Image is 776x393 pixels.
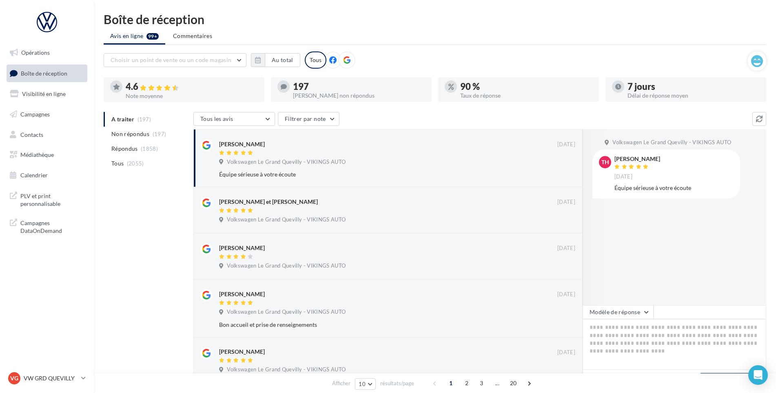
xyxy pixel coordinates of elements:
[20,151,54,158] span: Médiathèque
[219,290,265,298] div: [PERSON_NAME]
[557,245,575,252] span: [DATE]
[491,377,504,390] span: ...
[614,173,632,181] span: [DATE]
[22,90,66,97] span: Visibilité en ligne
[557,141,575,148] span: [DATE]
[219,140,265,148] div: [PERSON_NAME]
[293,82,425,91] div: 197
[219,170,522,179] div: Équipe sérieuse à votre écoute
[173,32,212,39] span: Commentaires
[355,378,376,390] button: 10
[507,377,520,390] span: 20
[444,377,457,390] span: 1
[460,82,592,91] div: 90 %
[111,159,124,167] span: Tous
[627,82,760,91] div: 7 jours
[265,53,300,67] button: Au total
[380,380,414,387] span: résultats/page
[5,126,89,143] a: Contacts
[111,145,138,153] span: Répondus
[219,321,522,329] div: Bon accueil et prise de renseignements
[5,65,89,82] a: Boîte de réception
[460,377,473,390] span: 2
[5,146,89,163] a: Médiathèque
[5,187,89,211] a: PLV et print personnalisable
[193,112,275,126] button: Tous les avis
[5,44,89,61] a: Opérations
[227,366,346,373] span: Volkswagen Le Grand Quevilly - VIKINGS AUTO
[5,167,89,184] a: Calendrier
[251,53,300,67] button: Au total
[219,244,265,252] div: [PERSON_NAME]
[126,93,258,99] div: Note moyenne
[5,85,89,103] a: Visibilité en ligne
[614,156,660,162] div: [PERSON_NAME]
[557,199,575,206] span: [DATE]
[20,217,84,235] span: Campagnes DataOnDemand
[227,308,346,316] span: Volkswagen Le Grand Quevilly - VIKINGS AUTO
[293,93,425,98] div: [PERSON_NAME] non répondus
[612,139,731,146] span: Volkswagen Le Grand Quevilly - VIKINGS AUTO
[10,374,18,382] span: VG
[7,371,87,386] a: VG VW GRD QUEVILLY
[200,115,233,122] span: Tous les avis
[601,158,609,166] span: TH
[104,53,246,67] button: Choisir un point de vente ou un code magasin
[583,305,654,319] button: Modèle de réponse
[20,190,84,208] span: PLV et print personnalisable
[153,131,166,137] span: (197)
[219,198,318,206] div: [PERSON_NAME] et [PERSON_NAME]
[5,106,89,123] a: Campagnes
[614,184,734,192] div: Équipe sérieuse à votre écoute
[141,145,158,152] span: (1858)
[278,112,339,126] button: Filtrer par note
[219,348,265,356] div: [PERSON_NAME]
[20,131,43,138] span: Contacts
[5,214,89,238] a: Campagnes DataOnDemand
[557,349,575,356] span: [DATE]
[20,172,48,179] span: Calendrier
[24,374,78,382] p: VW GRD QUEVILLY
[748,365,768,385] div: Open Intercom Messenger
[475,377,488,390] span: 3
[111,130,149,138] span: Non répondus
[332,380,350,387] span: Afficher
[359,381,366,387] span: 10
[627,93,760,98] div: Délai de réponse moyen
[227,159,346,166] span: Volkswagen Le Grand Quevilly - VIKINGS AUTO
[227,216,346,223] span: Volkswagen Le Grand Quevilly - VIKINGS AUTO
[126,82,258,92] div: 4.6
[227,262,346,270] span: Volkswagen Le Grand Quevilly - VIKINGS AUTO
[460,93,592,98] div: Taux de réponse
[20,111,50,118] span: Campagnes
[21,49,50,56] span: Opérations
[21,69,67,76] span: Boîte de réception
[111,56,231,63] span: Choisir un point de vente ou un code magasin
[305,51,326,69] div: Tous
[127,160,144,167] span: (2055)
[104,13,766,25] div: Boîte de réception
[557,291,575,298] span: [DATE]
